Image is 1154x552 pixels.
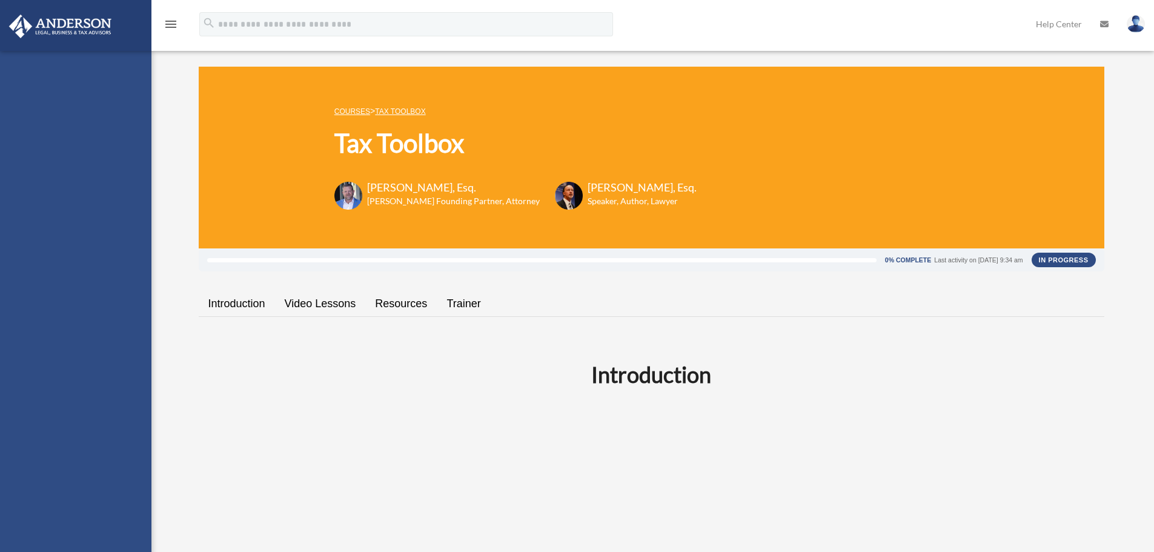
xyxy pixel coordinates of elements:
i: search [202,16,216,30]
i: menu [164,17,178,32]
h6: [PERSON_NAME] Founding Partner, Attorney [367,195,540,207]
img: User Pic [1127,15,1145,33]
h3: [PERSON_NAME], Esq. [588,180,697,195]
a: COURSES [334,107,370,116]
p: > [334,104,697,119]
img: Anderson Advisors Platinum Portal [5,15,115,38]
h3: [PERSON_NAME], Esq. [367,180,540,195]
div: In Progress [1032,253,1096,267]
div: Last activity on [DATE] 9:34 am [934,257,1023,264]
a: Video Lessons [275,287,366,321]
div: 0% Complete [885,257,931,264]
img: Toby-circle-head.png [334,182,362,210]
a: Tax Toolbox [375,107,425,116]
a: Introduction [199,287,275,321]
h6: Speaker, Author, Lawyer [588,195,681,207]
a: Resources [365,287,437,321]
h1: Tax Toolbox [334,125,697,161]
h2: Introduction [206,359,1097,390]
a: Trainer [437,287,490,321]
img: Scott-Estill-Headshot.png [555,182,583,210]
a: menu [164,21,178,32]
